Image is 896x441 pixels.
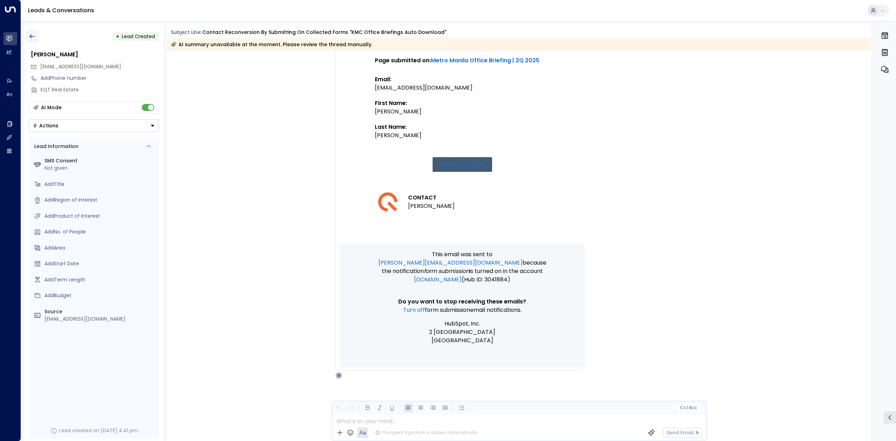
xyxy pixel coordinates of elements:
div: AddStart Date [44,260,156,267]
div: AddPhone number [41,75,159,82]
span: Do you want to stop receiving these emails? [398,297,526,306]
div: Button group with a nested menu [29,119,159,132]
span: yanhao.chong@eqtpartners.com [40,63,121,70]
strong: First Name: [375,99,407,107]
h3: CONTACT [408,194,455,202]
span: Cc Bcc [680,405,696,410]
strong: Email: [375,75,391,83]
a: [PERSON_NAME][EMAIL_ADDRESS][DOMAIN_NAME] [378,259,523,267]
div: • [116,30,119,43]
div: AddTitle [44,181,156,188]
div: [PERSON_NAME] [375,131,550,140]
a: View in HubSpot [433,157,492,172]
div: AddRegion of Interest [44,196,156,204]
label: Source [44,308,156,315]
p: This email was sent to because the notification is turned on in the account (Hub ID: 3041884) [375,250,550,284]
div: AI summary unavailable at the moment. Please review the thread manually. [171,41,372,48]
div: AddTerm Length [44,276,156,283]
a: Metro Manila Office Briefing | 2Q 2025 [431,56,539,65]
span: | [687,405,688,410]
label: SMS Consent [44,157,156,164]
div: [PERSON_NAME] [375,107,550,116]
div: AddNo. of People [44,228,156,236]
img: Yan Hao Chong [375,189,400,215]
p: email notifications. [375,306,550,314]
a: Turn off [403,306,425,314]
span: Form submission [425,306,470,314]
span: Subject Line: [171,29,202,36]
p: HubSpot, Inc. 2 [GEOGRAPHIC_DATA] [GEOGRAPHIC_DATA] [375,320,550,345]
span: Lead Created [122,33,155,40]
button: Undo [334,404,343,412]
div: Not given [44,164,156,172]
div: AddBudget [44,292,156,299]
div: The agent signature is added automatically [375,429,477,436]
a: [DOMAIN_NAME] [414,275,462,284]
button: Cc|Bcc [677,405,699,411]
div: Contact reconversion by submitting on Collected Forms "KMC Office Briefings Auto Download" [202,29,446,36]
div: Lead created on [DATE] 4:41 pm [59,427,138,434]
button: Actions [29,119,159,132]
div: Lead Information [32,143,78,150]
div: O [335,372,342,379]
div: AddProduct of Interest [44,212,156,220]
li: [PERSON_NAME] [408,202,455,210]
button: Redo [346,404,355,412]
div: AddArea [44,244,156,252]
div: Actions [33,122,58,129]
div: AI Mode [41,104,62,111]
span: Form submission [424,267,469,275]
div: [PERSON_NAME] [31,50,159,59]
a: Leads & Conversations [28,6,94,14]
strong: Page submitted on: [375,56,539,64]
strong: Last Name: [375,123,407,131]
div: EQT Real Estate [41,86,159,93]
span: [EMAIL_ADDRESS][DOMAIN_NAME] [40,63,121,70]
div: [EMAIL_ADDRESS][DOMAIN_NAME] [44,315,156,323]
div: [EMAIL_ADDRESS][DOMAIN_NAME] [375,84,550,92]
